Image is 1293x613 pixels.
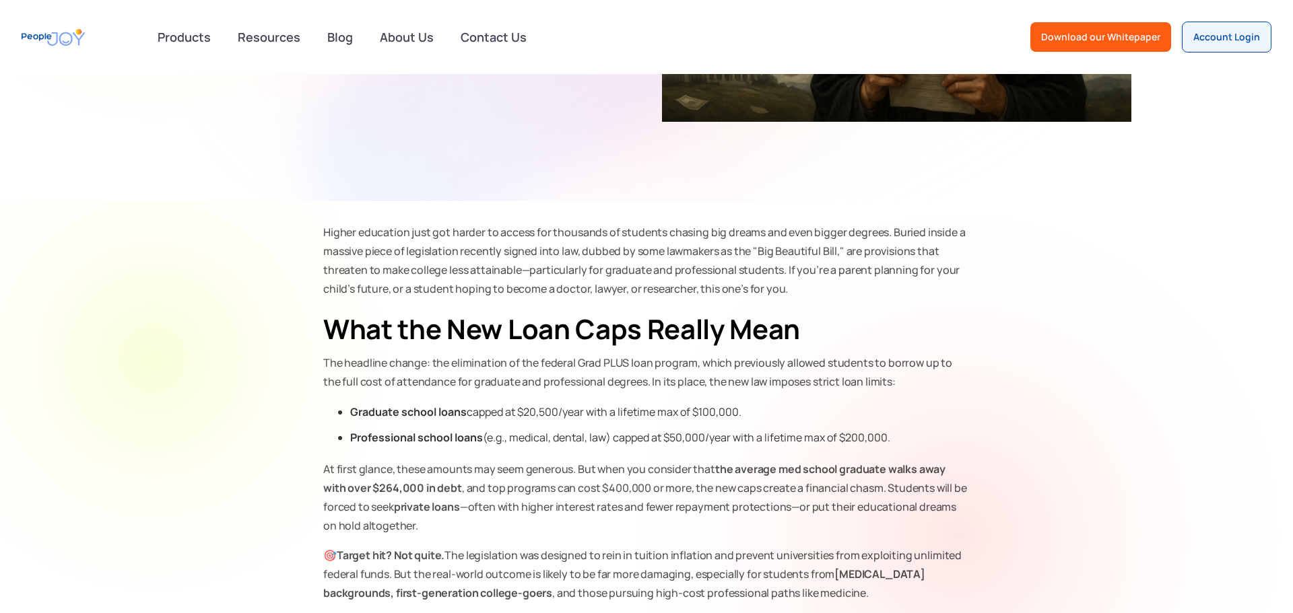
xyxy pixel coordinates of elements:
[1193,30,1260,44] div: Account Login
[323,223,970,298] p: Higher education just got harder to access for thousands of students chasing big dreams and even ...
[150,24,219,50] div: Products
[350,430,483,445] strong: Professional school loans
[337,548,444,563] strong: Target hit? Not quite.
[323,310,800,347] strong: What the New Loan Caps Really Mean
[323,460,970,535] p: At first glance, these amounts may seem generous. But when you consider that , and top programs c...
[350,402,970,422] li: capped at $20,500/year with a lifetime max of $100,000.
[394,499,460,514] strong: private loans
[372,22,442,52] a: About Us
[319,22,361,52] a: Blog
[453,22,535,52] a: Contact Us
[350,427,970,447] li: (e.g., medical, dental, law) capped at $50,000/year with a lifetime max of $200,000.
[230,22,308,52] a: Resources
[1041,30,1160,44] div: Download our Whitepaper
[1030,22,1171,52] a: Download our Whitepaper
[323,353,970,391] p: The headline change: the elimination of the federal Grad PLUS loan program, which previously allo...
[350,404,467,419] strong: Graduate school loans
[323,546,970,602] p: 🎯 The legislation was designed to rein in tuition inflation and prevent universities from exploit...
[22,22,85,52] a: home
[1182,22,1271,52] a: Account Login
